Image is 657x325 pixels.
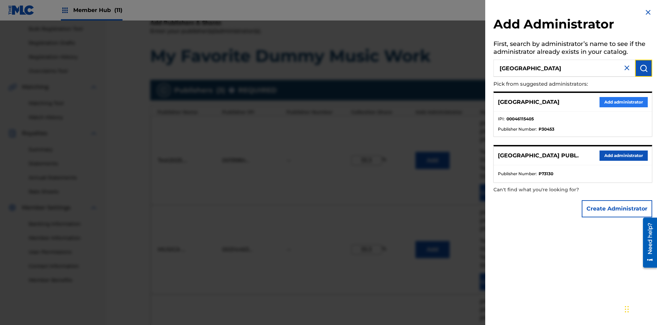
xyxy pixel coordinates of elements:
button: Add administrator [600,97,648,107]
strong: 00046115405 [506,116,534,122]
iframe: Chat Widget [623,292,657,325]
img: Search Works [640,64,648,72]
strong: P73130 [539,171,553,177]
p: [GEOGRAPHIC_DATA] PUBL. [498,152,579,160]
button: Create Administrator [582,200,652,217]
p: [GEOGRAPHIC_DATA] [498,98,559,106]
img: close [623,64,631,72]
iframe: Resource Center [638,215,657,271]
span: Publisher Number : [498,126,537,132]
strong: P30453 [539,126,554,132]
span: Member Hub [73,6,123,14]
span: Publisher Number : [498,171,537,177]
h5: First, search by administrator’s name to see if the administrator already exists in your catalog. [493,38,652,60]
img: MLC Logo [8,5,35,15]
p: Can't find what you're looking for? [493,183,613,197]
input: Search administrator’s name [493,60,635,77]
span: (11) [114,7,123,13]
button: Add administrator [600,151,648,161]
span: IPI : [498,116,505,122]
p: Pick from suggested administrators: [493,77,613,92]
img: Top Rightsholders [61,6,69,14]
div: Drag [625,299,629,320]
h2: Add Administrator [493,16,652,34]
